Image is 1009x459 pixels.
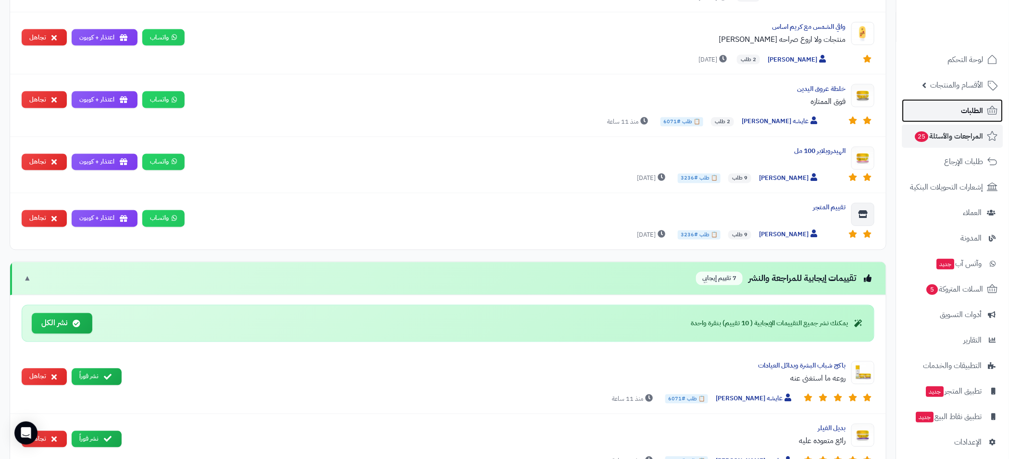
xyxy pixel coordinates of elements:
span: العملاء [963,206,982,219]
div: رائع متعوده عليه [129,435,846,447]
span: 25 [915,131,929,142]
button: اعتذار + كوبون [72,29,137,46]
span: جديد [916,412,934,422]
span: 7 تقييم إيجابي [696,272,743,286]
button: تجاهل [22,91,67,108]
span: المراجعات والأسئلة [914,129,984,143]
button: نشر فوراً [72,369,122,385]
span: 📋 طلب #3236 [678,174,721,183]
button: نشر الكل [32,313,92,334]
span: السلات المتروكة [926,282,984,296]
div: فوق الممتازه [192,96,846,107]
span: جديد [926,386,944,397]
button: تجاهل [22,29,67,46]
a: السلات المتروكة5 [902,278,1003,301]
a: لوحة التحكم [902,48,1003,71]
span: تطبيق نقاط البيع [915,410,982,423]
span: 9 طلب [728,174,751,183]
span: التقارير [964,333,982,347]
span: لوحة التحكم [948,53,984,66]
span: منذ 11 ساعة [612,395,655,404]
a: واتساب [142,210,185,227]
a: إشعارات التحويلات البنكية [902,176,1003,199]
span: الأقسام والمنتجات [931,78,984,92]
div: يمكنك نشر جميع التقييمات الإيجابية ( 10 تقييم) بنقرة واحدة [691,319,864,329]
a: تطبيق نقاط البيعجديد [902,405,1003,428]
a: وآتس آبجديد [902,252,1003,275]
button: اعتذار + كوبون [72,91,137,108]
button: تجاهل [22,431,67,448]
span: [PERSON_NAME] [759,174,820,184]
button: اعتذار + كوبون [72,210,137,227]
button: تجاهل [22,210,67,227]
button: نشر فوراً [72,431,122,448]
span: 5 [926,284,938,295]
div: بديل الفيلر [129,424,846,433]
span: عايشه [PERSON_NAME] [742,117,820,127]
a: الإعدادات [902,431,1003,454]
div: روعه ما استغنى عنه [129,373,846,384]
span: 2 طلب [711,117,734,127]
span: وآتس آب [936,257,982,270]
span: ▼ [24,273,31,284]
span: إشعارات التحويلات البنكية [910,180,984,194]
span: منذ 11 ساعة [607,117,650,127]
div: تقييمات إيجابية للمراجعة والنشر [696,272,874,286]
span: جديد [937,259,955,269]
a: التطبيقات والخدمات [902,354,1003,377]
span: 📋 طلب #3236 [678,230,721,240]
a: التقارير [902,329,1003,352]
span: [PERSON_NAME] [768,55,828,65]
div: خلطة عروق اليدين [192,84,846,94]
a: الطلبات [902,99,1003,122]
img: Product [851,84,874,107]
span: 9 طلب [728,230,751,240]
button: تجاهل [22,154,67,171]
span: [DATE] [698,55,729,64]
span: 📋 طلب #6071 [665,395,708,404]
span: [DATE] [637,174,668,183]
span: عايشه [PERSON_NAME] [716,394,794,404]
a: العملاء [902,201,1003,224]
img: logo-2.png [944,19,1000,39]
a: أدوات التسويق [902,303,1003,326]
span: طلبات الإرجاع [945,155,984,168]
div: واقي الشمس مع كريم اساس [192,22,846,32]
button: تجاهل [22,369,67,385]
a: تطبيق المتجرجديد [902,380,1003,403]
div: Open Intercom Messenger [14,421,37,445]
span: الإعدادات [955,435,982,449]
div: منتجات ولا اروع صراحه [PERSON_NAME] [192,34,846,45]
span: المدونة [961,231,982,245]
button: اعتذار + كوبون [72,154,137,171]
span: تطبيق المتجر [925,384,982,398]
div: تقييم المتجر [192,203,846,213]
span: الطلبات [961,104,984,117]
a: واتساب [142,91,185,108]
span: [DATE] [637,230,668,240]
span: أدوات التسويق [940,308,982,321]
span: 📋 طلب #6071 [660,117,703,127]
div: باكج شباب البشرة وبدائل العيادات [129,361,846,371]
a: واتساب [142,29,185,46]
a: طلبات الإرجاع [902,150,1003,173]
span: التطبيقات والخدمات [923,359,982,372]
a: المراجعات والأسئلة25 [902,125,1003,148]
a: واتساب [142,154,185,171]
img: Product [851,361,874,384]
span: [PERSON_NAME] [759,230,820,240]
a: المدونة [902,227,1003,250]
img: Product [851,424,874,447]
span: 2 طلب [737,55,760,64]
img: Product [851,147,874,170]
div: الهيدروبلابر 100 مل [192,147,846,156]
img: Product [851,22,874,45]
